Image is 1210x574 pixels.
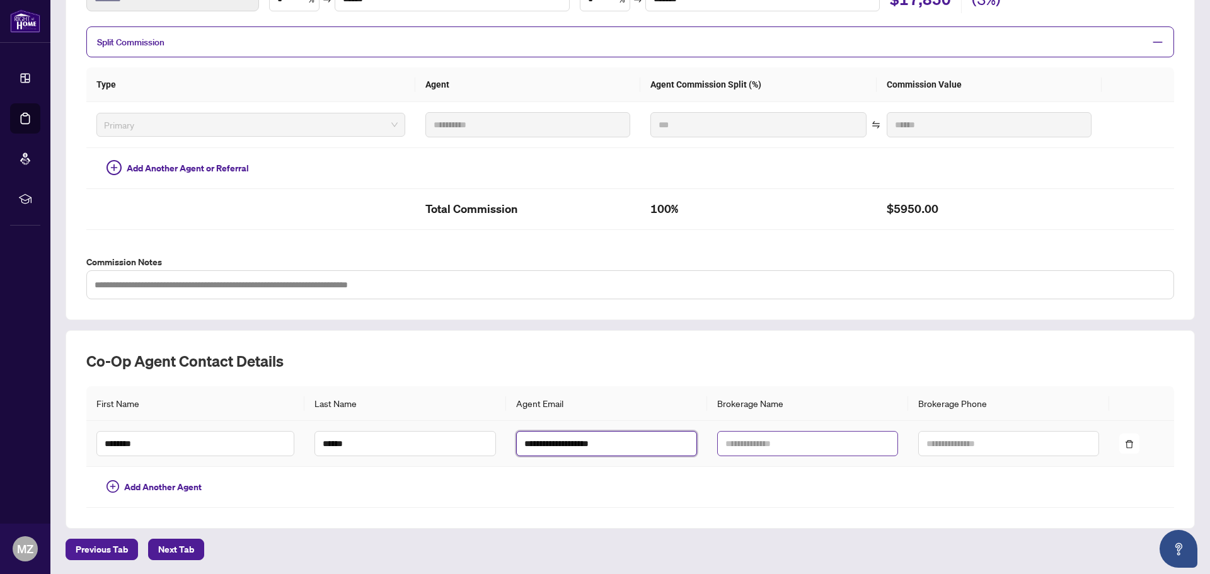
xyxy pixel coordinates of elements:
label: Commission Notes [86,255,1174,269]
h2: Co-op Agent Contact Details [86,351,1174,371]
th: First Name [86,386,304,421]
th: Commission Value [877,67,1102,102]
span: Split Commission [97,37,164,48]
span: Add Another Agent [124,480,202,494]
th: Last Name [304,386,505,421]
th: Brokerage Name [707,386,908,421]
img: logo [10,9,40,33]
span: plus-circle [107,160,122,175]
span: Next Tab [158,539,194,560]
h2: $5950.00 [887,199,1092,219]
span: plus-circle [107,480,119,493]
h2: Total Commission [425,199,630,219]
span: Add Another Agent or Referral [127,161,249,175]
button: Add Another Agent or Referral [96,158,259,178]
span: MZ [17,540,33,558]
span: delete [1125,440,1134,449]
button: Next Tab [148,539,204,560]
th: Agent [415,67,640,102]
div: Split Commission [86,26,1174,57]
button: Add Another Agent [96,477,212,497]
span: swap [872,120,880,129]
span: minus [1152,37,1163,48]
span: Previous Tab [76,539,128,560]
th: Agent Commission Split (%) [640,67,877,102]
th: Agent Email [506,386,707,421]
h2: 100% [650,199,867,219]
th: Type [86,67,415,102]
button: Previous Tab [66,539,138,560]
button: Open asap [1160,530,1197,568]
th: Brokerage Phone [908,386,1109,421]
span: Primary [104,115,398,134]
